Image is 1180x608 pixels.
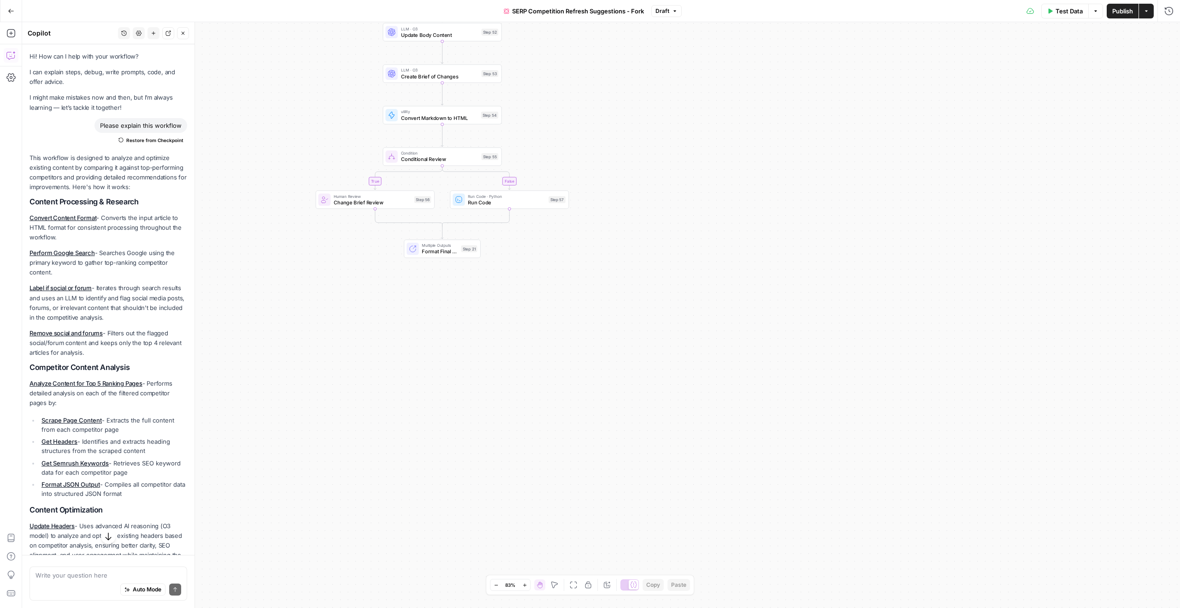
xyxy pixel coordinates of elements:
[29,93,187,112] p: I might make mistakes now and then, but I’m always learning — let’s tackle it together!
[41,459,109,467] a: Get Semrush Keywords
[1107,4,1139,18] button: Publish
[1056,6,1083,16] span: Test Data
[481,112,498,119] div: Step 54
[498,4,649,18] button: SERP Competition Refresh Suggestions - Fork
[414,196,431,203] div: Step 56
[29,213,187,242] p: - Converts the input article to HTML format for consistent processing throughout the workflow.
[549,196,566,203] div: Step 57
[29,363,187,372] h2: Competitor Content Analysis
[401,72,478,80] span: Create Brief of Changes
[468,193,545,199] span: Run Code · Python
[667,579,690,591] button: Paste
[401,26,478,32] span: LLM · O3
[441,125,443,147] g: Edge from step_54 to step_55
[39,437,187,455] li: - Identifies and extracts heading structures from the scraped content
[401,114,478,122] span: Convert Markdown to HTML
[383,148,501,166] div: ConditionConditional ReviewStep 55
[481,153,498,160] div: Step 55
[115,135,187,146] button: Restore from Checkpoint
[401,155,478,163] span: Conditional Review
[29,521,187,570] p: - Uses advanced AI reasoning (O3 model) to analyze and optimize existing headers based on competi...
[126,137,183,144] span: Restore from Checkpoint
[461,245,477,252] div: Step 21
[671,581,686,589] span: Paste
[481,29,498,36] div: Step 52
[401,67,478,73] span: LLM · O3
[505,581,515,589] span: 83%
[94,118,187,133] div: Please explain this workflow
[29,249,95,256] a: Perform Google Search
[316,191,435,209] div: Human ReviewChange Brief ReviewStep 56
[29,67,187,87] p: I can explain steps, debug, write prompts, code, and offer advice.
[133,585,161,594] span: Auto Mode
[512,6,644,16] span: SERP Competition Refresh Suggestions - Fork
[29,379,187,408] p: - Performs detailed analysis on each of the filtered competitor pages by:
[401,31,478,39] span: Update Body Content
[29,248,187,277] p: - Searches Google using the primary keyword to gather top-ranking competitor content.
[29,283,187,322] p: - Iterates through search results and uses an LLM to identify and flag social media posts, forums...
[29,328,187,358] p: - Filters out the flagged social/forum content and keeps only the top 4 relevant articles for ana...
[383,106,501,125] div: utilityConvert Markdown to HTMLStep 54
[1112,6,1133,16] span: Publish
[442,166,510,190] g: Edge from step_55 to step_57
[39,480,187,498] li: - Compiles all competitor data into structured JSON format
[1041,4,1088,18] button: Test Data
[29,214,96,221] a: Convert Content Format
[468,198,545,206] span: Run Code
[422,248,458,256] span: Format Final JSON
[41,417,102,424] a: Scrape Page Content
[29,52,187,61] p: Hi! How can I help with your workflow?
[383,65,501,83] div: LLM · O3Create Brief of ChangesStep 53
[29,506,187,514] h2: Content Optimization
[39,459,187,477] li: - Retrieves SEO keyword data for each competitor page
[442,209,509,227] g: Edge from step_57 to step_55-conditional-end
[655,7,669,15] span: Draft
[39,416,187,434] li: - Extracts the full content from each competitor page
[422,242,458,248] span: Multiple Outputs
[441,83,443,105] g: Edge from step_53 to step_54
[29,153,187,192] p: This workflow is designed to analyze and optimize existing content by comparing it against top-pe...
[441,225,443,239] g: Edge from step_55-conditional-end to step_21
[41,481,100,488] a: Format JSON Output
[374,166,442,190] g: Edge from step_55 to step_56
[375,209,442,227] g: Edge from step_56 to step_55-conditional-end
[41,438,77,445] a: Get Headers
[646,581,660,589] span: Copy
[28,29,115,38] div: Copilot
[643,579,664,591] button: Copy
[481,70,498,77] div: Step 53
[651,5,682,17] button: Draft
[450,191,569,209] div: Run Code · PythonRun CodeStep 57
[441,42,443,64] g: Edge from step_52 to step_53
[334,193,411,199] span: Human Review
[29,380,142,387] a: Analyze Content for Top 5 Ranking Pages
[383,23,501,42] div: LLM · O3Update Body ContentStep 52
[401,108,478,114] span: utility
[401,150,478,156] span: Condition
[334,198,411,206] span: Change Brief Review
[120,584,165,596] button: Auto Mode
[29,522,75,530] a: Update Headers
[29,284,92,292] a: Label if social or forum
[29,329,103,337] a: Remove social and forums
[29,197,187,206] h2: Content Processing & Research
[383,239,501,258] div: Multiple OutputsFormat Final JSONStep 21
